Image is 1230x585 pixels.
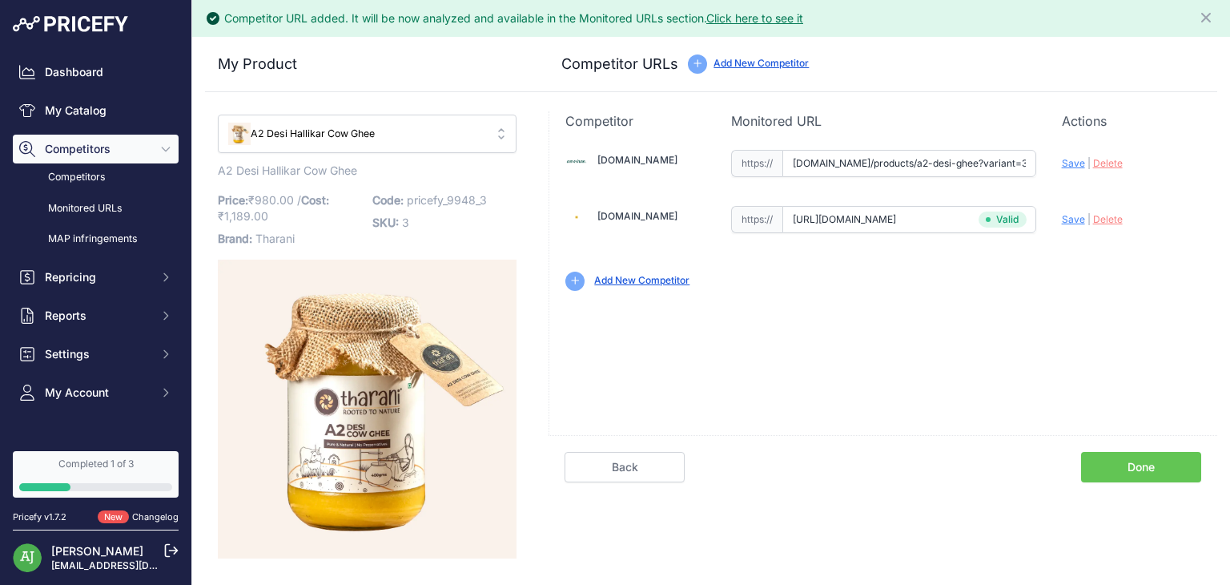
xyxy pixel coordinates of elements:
[218,193,248,207] span: Price:
[731,111,1036,131] p: Monitored URL
[402,216,409,229] span: 3
[224,10,803,26] div: Competitor URL added. It will be now analyzed and available in the Monitored URLs section.
[594,274,689,286] a: Add New Competitor
[218,115,517,154] button: A2 Desi Hallikar Cow Ghee
[731,206,782,233] span: https://
[51,559,219,571] a: [EMAIL_ADDRESS][DOMAIN_NAME]
[1087,157,1091,169] span: |
[13,195,179,223] a: Monitored URLs
[19,458,172,470] div: Completed 1 of 3
[218,193,329,223] span: / ₹
[255,193,294,207] span: 980.00
[731,150,782,177] span: https://
[13,16,128,32] img: Pricefy Logo
[13,378,179,407] button: My Account
[1081,452,1201,482] a: Done
[782,150,1036,177] input: anveshan.farm/product
[706,11,803,25] a: Click here to see it
[565,452,685,482] a: Back
[13,58,179,532] nav: Sidebar
[13,163,179,192] a: Competitors
[301,193,329,207] span: Cost:
[1062,157,1085,169] span: Save
[45,385,150,401] span: My Account
[228,123,251,145] img: ghee-glass-400grams.webp
[597,210,677,222] a: [DOMAIN_NAME]
[372,193,404,207] span: Code:
[45,346,150,362] span: Settings
[13,451,179,498] a: Completed 1 of 3
[1062,213,1085,225] span: Save
[1062,111,1201,131] p: Actions
[1093,213,1123,225] span: Delete
[45,308,150,324] span: Reports
[1087,213,1091,225] span: |
[565,111,705,131] p: Competitor
[597,154,677,166] a: [DOMAIN_NAME]
[782,206,1036,233] input: blinkit.com/product
[561,53,678,75] h3: Competitor URLs
[407,193,487,207] span: pricefy_9948_3
[13,510,66,524] div: Pricefy v1.7.2
[13,442,179,471] a: Alerts
[132,511,179,522] a: Changelog
[1093,157,1123,169] span: Delete
[218,53,517,75] h3: My Product
[228,127,484,142] span: A2 Desi Hallikar Cow Ghee
[13,96,179,125] a: My Catalog
[713,57,809,69] a: Add New Competitor
[13,263,179,292] button: Repricing
[13,301,179,330] button: Reports
[1198,6,1217,26] button: Close
[218,232,252,245] span: Brand:
[224,209,268,223] span: 1,189.00
[13,225,179,253] a: MAP infringements
[13,58,179,87] a: Dashboard
[98,510,129,524] span: New
[372,216,399,229] span: SKU:
[13,340,179,369] button: Settings
[13,135,179,163] button: Competitors
[218,160,357,180] span: A2 Desi Hallikar Cow Ghee
[255,232,295,245] span: Tharani
[51,544,143,558] a: [PERSON_NAME]
[45,269,150,285] span: Repricing
[218,189,363,228] p: ₹
[45,141,150,157] span: Competitors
